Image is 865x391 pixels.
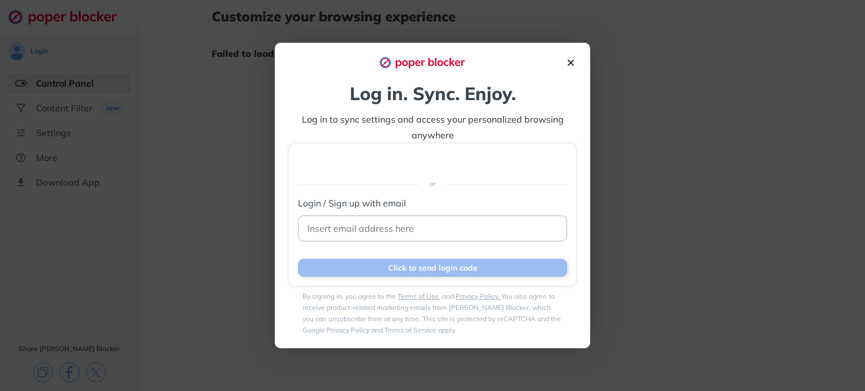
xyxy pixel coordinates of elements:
div: Log in. Sync. Enjoy. [288,82,577,105]
label: By signing in, you agree to the and You also agree to receive product-related marketing emails fr... [302,292,561,334]
a: Privacy Policy. [456,292,501,300]
input: Insert email address here [298,215,567,241]
span: Log in to sync settings and access your personalized browsing anywhere [302,114,566,141]
a: Terms of Use. [398,292,440,300]
img: close-icon [565,57,577,69]
img: logo [379,56,475,69]
div: or [298,170,567,197]
iframe: Sign in with Google Button [314,149,551,174]
label: Login / Sign up with email [298,197,567,209]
